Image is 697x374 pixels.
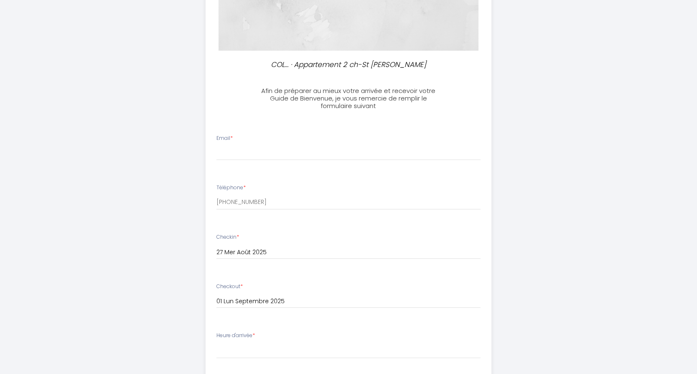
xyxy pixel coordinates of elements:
label: Téléphone [216,184,246,192]
h3: Afin de préparer au mieux votre arrivée et recevoir votre Guide de Bienvenue, je vous remercie de... [255,87,442,110]
label: Email [216,134,233,142]
label: Checkin [216,233,239,241]
label: Heure d'arrivée [216,332,255,340]
label: Checkout [216,283,243,291]
p: COL... · Appartement 2 ch-St [PERSON_NAME] [259,59,438,70]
